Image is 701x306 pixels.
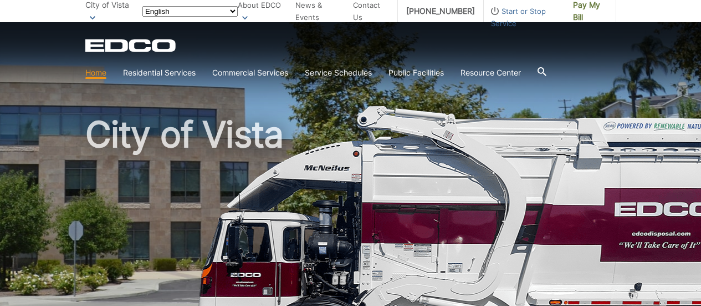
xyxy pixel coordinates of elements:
a: Residential Services [123,67,196,79]
a: Service Schedules [305,67,372,79]
a: EDCD logo. Return to the homepage. [85,39,177,52]
a: Public Facilities [388,67,444,79]
a: Home [85,67,106,79]
a: Resource Center [460,67,521,79]
select: Select a language [142,6,238,17]
a: Commercial Services [212,67,288,79]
